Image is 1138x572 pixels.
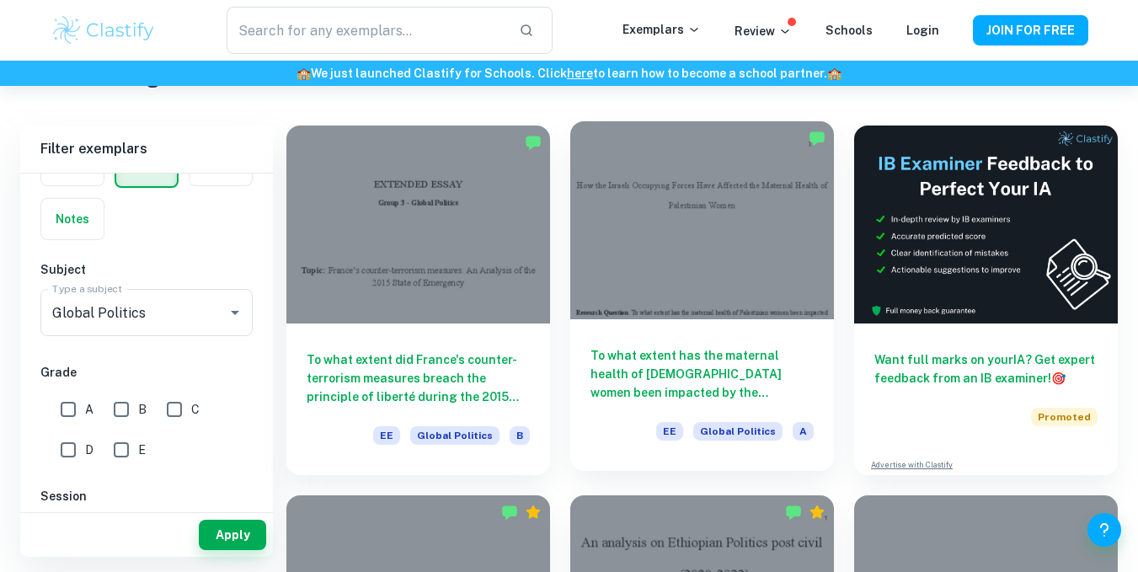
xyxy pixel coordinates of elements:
h6: We just launched Clastify for Schools. Click to learn how to become a school partner. [3,64,1135,83]
img: Marked [785,504,802,521]
h6: To what extent has the maternal health of [DEMOGRAPHIC_DATA] women been impacted by the militariz... [590,346,814,402]
label: Type a subject [52,281,122,296]
h6: Session [40,487,253,505]
span: Promoted [1031,408,1098,426]
div: Premium [809,504,825,521]
h6: Subject [40,260,253,279]
span: A [85,400,93,419]
div: Premium [525,504,542,521]
span: Global Politics [410,426,500,445]
img: Marked [501,504,518,521]
span: EE [373,426,400,445]
span: 🏫 [827,67,841,80]
img: Marked [809,130,825,147]
p: Review [735,22,792,40]
h6: To what extent did France's counter-terrorism measures breach the principle of liberté during the... [307,350,530,406]
a: To what extent did France's counter-terrorism measures breach the principle of liberté during the... [286,126,550,475]
h6: Filter exemplars [20,126,273,173]
button: JOIN FOR FREE [973,15,1088,45]
a: Advertise with Clastify [871,459,953,471]
p: Exemplars [622,20,701,39]
span: Global Politics [693,422,783,441]
input: Search for any exemplars... [227,7,505,54]
h6: Grade [40,363,253,382]
a: Want full marks on yourIA? Get expert feedback from an IB examiner!PromotedAdvertise with Clastify [854,126,1118,475]
button: Apply [199,520,266,550]
span: A [793,422,814,441]
span: B [510,426,530,445]
img: Thumbnail [854,126,1118,323]
span: C [191,400,200,419]
a: To what extent has the maternal health of [DEMOGRAPHIC_DATA] women been impacted by the militariz... [570,126,834,475]
span: 🎯 [1051,372,1066,385]
button: Open [223,301,247,324]
span: E [138,441,146,459]
span: D [85,441,93,459]
span: EE [656,422,683,441]
a: here [567,67,593,80]
a: Login [906,24,939,37]
h6: Want full marks on your IA ? Get expert feedback from an IB examiner! [874,350,1098,388]
img: Marked [525,134,542,151]
button: Help and Feedback [1087,513,1121,547]
button: Notes [41,199,104,239]
a: Schools [825,24,873,37]
span: 🏫 [297,67,311,80]
span: B [138,400,147,419]
img: Clastify logo [51,13,158,47]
